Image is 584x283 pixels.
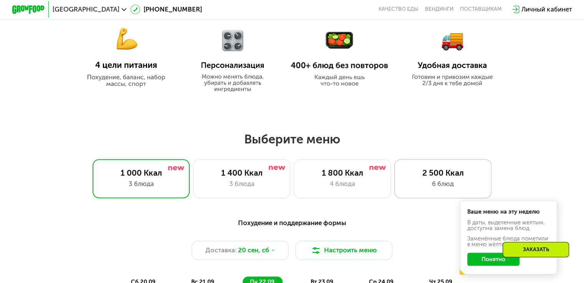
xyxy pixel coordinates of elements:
div: 1 000 Ккал [101,168,181,178]
div: 4 блюда [302,179,382,189]
div: Ваше меню на эту неделю [467,209,550,215]
a: [PHONE_NUMBER] [131,5,202,14]
div: Заказать [503,242,569,257]
div: Похудение и поддержание формы [52,218,532,228]
h2: Выберите меню [26,132,558,147]
button: Настроить меню [295,241,393,260]
div: поставщикам [460,6,502,13]
div: 1 400 Ккал [202,168,282,178]
div: В даты, выделенные желтым, доступна замена блюд. [467,220,550,231]
div: 2 500 Ккал [403,168,483,178]
div: 6 блюд [403,179,483,189]
a: Вендинги [425,6,453,13]
div: 3 блюда [202,179,282,189]
span: 20 сен, сб [238,245,269,255]
a: Качество еды [379,6,419,13]
div: Заменённые блюда пометили в меню жёлтой точкой. [467,236,550,247]
div: Личный кабинет [521,5,572,14]
div: 3 блюда [101,179,181,189]
button: Понятно [467,253,519,266]
span: [GEOGRAPHIC_DATA] [53,6,119,13]
div: 1 800 Ккал [302,168,382,178]
span: Доставка: [205,245,237,255]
